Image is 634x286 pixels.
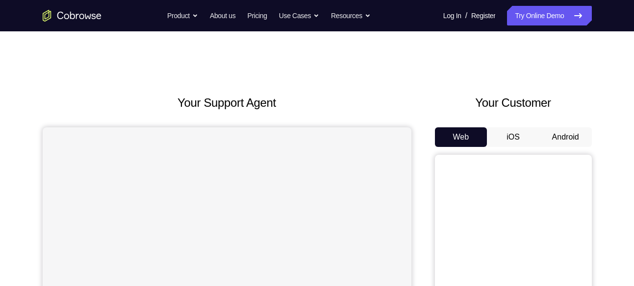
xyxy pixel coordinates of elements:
[539,127,592,147] button: Android
[331,6,371,25] button: Resources
[210,6,235,25] a: About us
[471,6,495,25] a: Register
[43,94,411,112] h2: Your Support Agent
[435,94,592,112] h2: Your Customer
[279,6,319,25] button: Use Cases
[167,6,198,25] button: Product
[247,6,267,25] a: Pricing
[465,10,467,22] span: /
[487,127,539,147] button: iOS
[435,127,487,147] button: Web
[507,6,591,25] a: Try Online Demo
[43,10,101,22] a: Go to the home page
[443,6,461,25] a: Log In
